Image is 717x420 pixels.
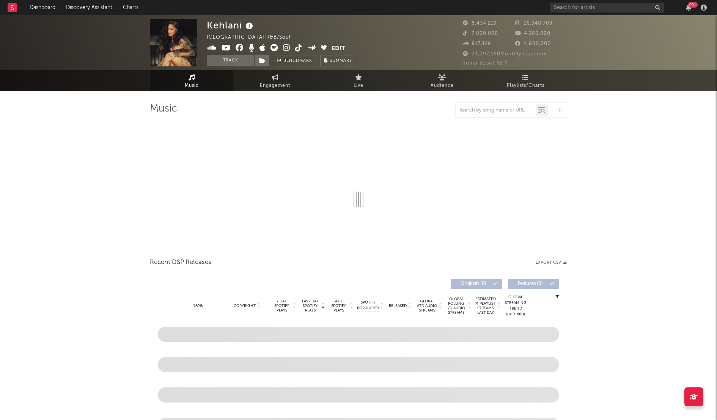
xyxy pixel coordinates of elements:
div: 99 + [688,2,698,8]
div: Name [173,303,223,308]
span: 4,800,000 [515,41,551,46]
span: Recent DSP Releases [150,258,211,267]
input: Search by song name or URL [456,107,536,113]
span: Released [389,304,407,308]
span: 8,434,219 [463,21,497,26]
button: Export CSV [536,260,567,265]
span: 7,000,000 [463,31,498,36]
span: Live [354,81,363,90]
a: Playlists/Charts [484,70,567,91]
span: ATD Spotify Plays [329,299,349,313]
div: Kehlani [207,19,255,31]
div: Global Streaming Trend (Last 60D) [504,294,527,317]
span: Spotify Popularity [357,300,379,311]
button: Originals(0) [451,279,502,289]
span: Originals ( 0 ) [456,282,491,286]
a: Audience [400,70,484,91]
span: Global ATD Audio Streams [417,299,437,313]
span: Global Rolling 7D Audio Streams [446,297,467,315]
span: Copyright [234,304,256,308]
span: Features ( 0 ) [513,282,548,286]
span: 16,348,709 [515,21,553,26]
span: Estimated % Playlist Streams Last Day [475,297,496,315]
span: Benchmark [283,57,312,66]
span: 7 Day Spotify Plays [272,299,292,313]
span: Audience [431,81,454,90]
a: Music [150,70,233,91]
span: Summary [330,59,352,63]
a: Benchmark [273,55,316,66]
span: 817,128 [463,41,491,46]
button: Edit [332,44,345,53]
span: Last Day Spotify Plays [300,299,320,313]
span: Music [185,81,199,90]
div: [GEOGRAPHIC_DATA] | R&B/Soul [207,33,299,42]
button: Features(0) [508,279,559,289]
button: Track [207,55,254,66]
button: Summary [320,55,356,66]
a: Live [317,70,400,91]
a: Engagement [233,70,317,91]
span: 24,997,160 Monthly Listeners [463,52,547,57]
span: Jump Score: 45.4 [463,61,508,66]
span: 4,280,000 [515,31,550,36]
button: 99+ [686,5,691,11]
span: Playlists/Charts [507,81,544,90]
span: Engagement [260,81,290,90]
input: Search for artists [550,3,664,13]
